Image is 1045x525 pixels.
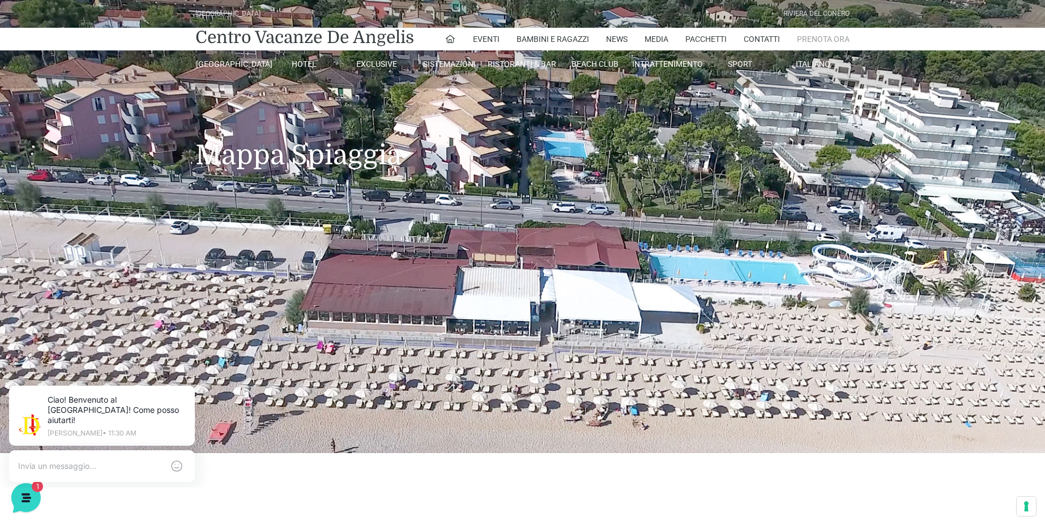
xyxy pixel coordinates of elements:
[18,91,96,100] span: Le tue conversazioni
[9,364,79,390] button: Home
[197,122,208,134] span: 1
[704,68,776,79] small: All Season Tennis
[744,28,780,50] a: Contatti
[54,58,193,65] p: [PERSON_NAME] • 11:30 AM
[98,379,129,390] p: Messaggi
[685,28,727,50] a: Pacchetti
[25,42,48,65] img: light
[559,59,632,69] a: Beach Club
[195,8,261,19] div: [GEOGRAPHIC_DATA]
[1017,497,1036,516] button: Le tue preferenze relative al consenso per le tecnologie di tracciamento
[195,88,850,188] h1: Mappa Spiaggia
[121,188,208,197] a: Apri Centro Assistenza
[777,59,850,69] a: Italiano
[34,379,53,390] p: Home
[25,212,185,224] input: Cerca un articolo...
[268,59,340,69] a: Hotel
[9,9,190,45] h2: Ciao da De Angelis Resort 👋
[113,362,121,370] span: 1
[174,379,191,390] p: Aiuto
[48,122,181,134] p: Ciao! Benvenuto al [GEOGRAPHIC_DATA]! Come posso aiutarti!
[517,28,589,50] a: Bambini e Ragazzi
[101,91,208,100] a: [DEMOGRAPHIC_DATA] tutto
[9,50,190,72] p: La nostra missione è rendere la tua esperienza straordinaria!
[645,28,668,50] a: Media
[9,481,43,515] iframe: Customerly Messenger Launcher
[473,28,500,50] a: Eventi
[632,59,704,69] a: Intrattenimento
[48,109,181,120] span: [PERSON_NAME]
[783,8,850,19] div: Riviera Del Conero
[14,104,213,138] a: [PERSON_NAME]Ciao! Benvenuto al [GEOGRAPHIC_DATA]! Come posso aiutarti!14 s fa1
[341,59,413,69] a: Exclusive
[74,150,167,159] span: Inizia una conversazione
[195,59,268,69] a: [GEOGRAPHIC_DATA]
[18,143,208,165] button: Inizia una conversazione
[704,59,777,80] a: SportAll Season Tennis
[486,59,558,69] a: Ristoranti & Bar
[18,188,88,197] span: Trova una risposta
[54,23,193,53] p: Ciao! Benvenuto al [GEOGRAPHIC_DATA]! Come posso aiutarti!
[413,68,485,79] small: Rooms & Suites
[79,364,148,390] button: 1Messaggi
[195,26,414,49] a: Centro Vacanze De Angelis
[606,28,628,50] a: News
[18,110,41,133] img: light
[413,59,486,80] a: SistemazioniRooms & Suites
[188,109,208,119] p: 14 s fa
[796,59,830,69] span: Italiano
[797,28,850,50] a: Prenota Ora
[148,364,217,390] button: Aiuto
